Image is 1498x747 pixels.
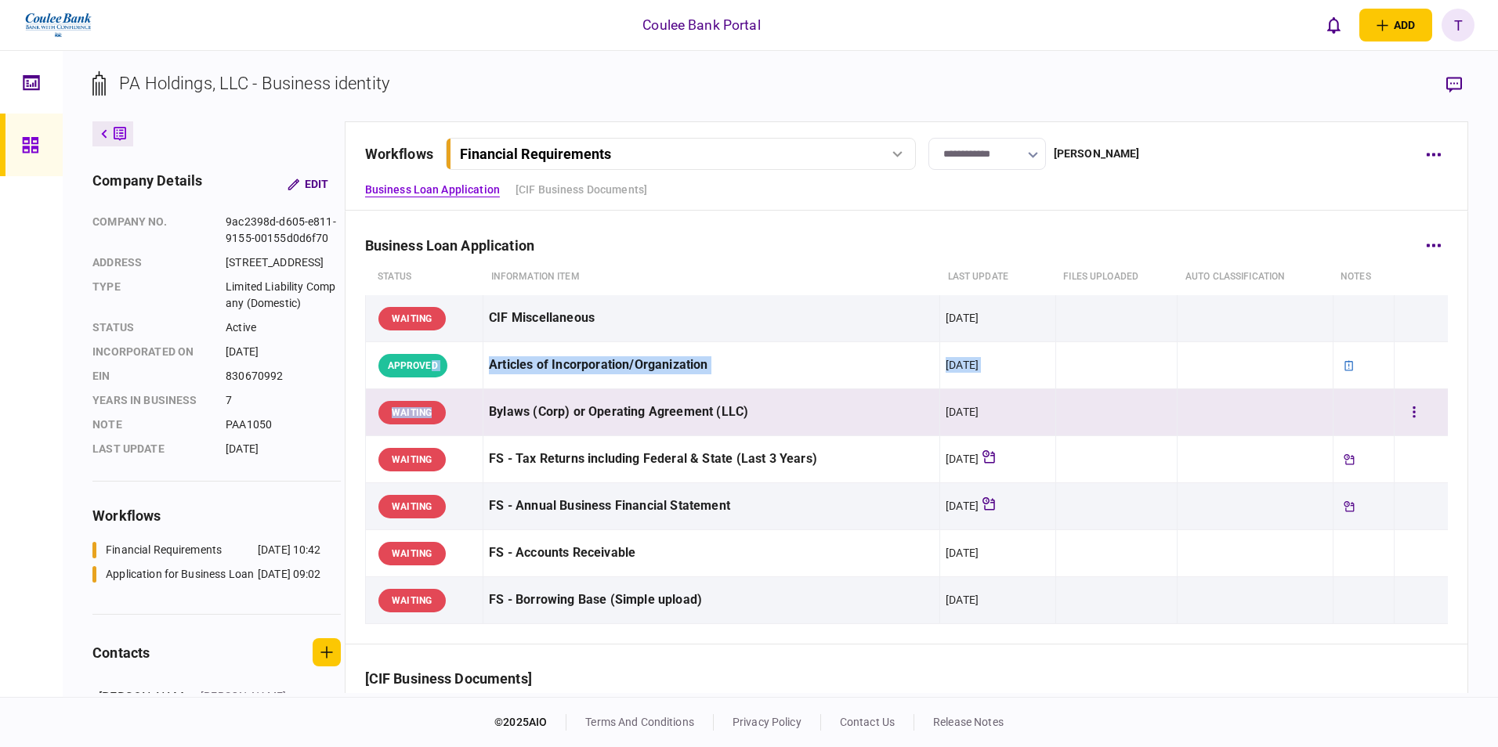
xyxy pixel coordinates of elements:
[92,368,210,384] div: EIN
[378,589,446,612] div: WAITING
[226,441,339,457] div: [DATE]
[378,495,446,518] div: WAITING
[489,583,934,618] div: FS - Borrowing Base (Simple upload)
[378,401,446,424] div: WAITING
[92,344,210,360] div: incorporated on
[92,254,210,271] div: address
[226,279,339,312] div: Limited Liability Company (Domestic)
[92,505,340,526] div: workflows
[365,143,433,164] div: workflows
[489,348,934,383] div: Articles of Incorporation/Organization
[585,716,694,728] a: terms and conditions
[378,448,446,471] div: WAITING
[489,442,934,477] div: FS - Tax Returns including Federal & State (Last 3 Years)
[365,237,547,254] div: Business Loan Application
[92,170,202,198] div: company details
[365,670,545,687] div: [CIF Business Documents]
[365,259,483,295] th: status
[1178,259,1333,295] th: auto classification
[1054,146,1140,162] div: [PERSON_NAME]
[119,70,389,96] div: PA Holdings, LLC - Business identity
[516,182,647,198] a: [CIF Business Documents]
[226,344,339,360] div: [DATE]
[378,307,446,330] div: WAITING
[946,310,979,326] div: [DATE]
[1359,9,1432,41] button: open adding identity options
[909,692,1213,728] th: Files uploaded
[92,214,210,247] div: company no.
[1055,259,1178,295] th: Files uploaded
[946,592,979,608] div: [DATE]
[106,542,222,558] div: Financial Requirements
[642,15,760,35] div: Coulee Bank Portal
[1317,9,1350,41] button: open notifications list
[1333,259,1395,295] th: notes
[92,542,320,558] a: Financial Requirements[DATE] 10:42
[946,404,979,420] div: [DATE]
[226,319,339,336] div: Active
[275,170,341,198] button: Edit
[226,417,339,433] div: PAA1050
[258,566,321,583] div: [DATE] 09:02
[92,441,210,457] div: last update
[946,357,979,373] div: [DATE]
[378,542,446,565] div: WAITING
[489,395,934,430] div: Bylaws (Corp) or Operating Agreement (LLC)
[226,214,339,247] div: 9ac2398d-d605-e811-9155-00155d0d6f70
[460,146,611,162] div: Financial Requirements
[1339,449,1359,470] div: Tickler available
[226,368,339,384] div: 830670992
[1339,496,1359,517] div: Tickler available
[92,279,210,312] div: Type
[378,354,447,377] div: APPROVED
[1348,692,1401,728] th: notes
[365,182,500,198] a: Business Loan Application
[446,138,916,170] button: Financial Requirements
[733,716,801,728] a: privacy policy
[92,319,210,336] div: status
[24,5,93,45] img: client company logo
[468,692,809,728] th: Information item
[483,259,940,295] th: Information item
[489,536,934,571] div: FS - Accounts Receivable
[365,692,468,728] th: status
[226,254,339,271] div: [STREET_ADDRESS]
[1214,692,1348,728] th: auto classification
[106,566,254,583] div: Application for Business Loan
[92,392,210,409] div: years in business
[92,417,210,433] div: note
[809,692,909,728] th: last update
[946,545,979,561] div: [DATE]
[489,301,934,336] div: CIF Miscellaneous
[489,489,934,524] div: FS - Annual Business Financial Statement
[494,714,566,731] div: © 2025 AIO
[92,566,320,583] a: Application for Business Loan[DATE] 09:02
[946,498,979,514] div: [DATE]
[226,392,339,409] div: 7
[940,259,1056,295] th: last update
[933,716,1004,728] a: release notes
[92,642,150,663] div: contacts
[840,716,895,728] a: contact us
[258,542,321,558] div: [DATE] 10:42
[1442,9,1474,41] button: T
[946,451,979,467] div: [DATE]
